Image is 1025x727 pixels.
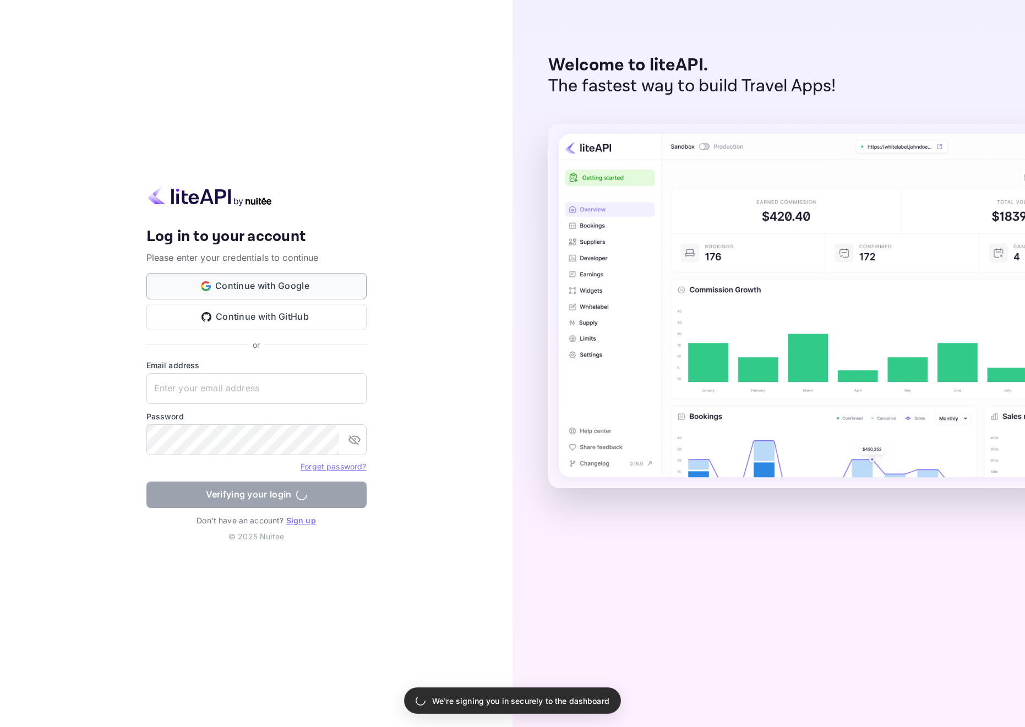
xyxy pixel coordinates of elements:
[146,227,367,247] h4: Log in to your account
[301,462,366,471] a: Forget password?
[146,251,367,264] p: Please enter your credentials to continue
[146,273,367,299] button: Continue with Google
[301,461,366,472] a: Forget password?
[548,76,836,97] p: The fastest way to build Travel Apps!
[146,373,367,404] input: Enter your email address
[548,55,836,76] p: Welcome to liteAPI.
[344,429,366,451] button: toggle password visibility
[146,515,367,526] p: Don't have an account?
[286,516,316,525] a: Sign up
[146,304,367,330] button: Continue with GitHub
[146,185,273,206] img: liteapi
[146,411,367,422] label: Password
[146,531,367,542] p: © 2025 Nuitee
[432,695,609,707] p: We're signing you in securely to the dashboard
[146,359,367,371] label: Email address
[253,339,260,351] p: or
